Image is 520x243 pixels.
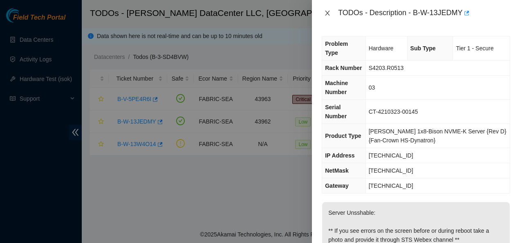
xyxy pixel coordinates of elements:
[325,40,348,56] span: Problem Type
[325,80,348,95] span: Machine Number
[325,182,349,189] span: Gateway
[324,10,331,16] span: close
[369,128,507,144] span: [PERSON_NAME] 1x8-Bison NVME-K Server {Rev D}{Fan-Crown HS-Dynatron}
[325,65,362,71] span: Rack Number
[338,7,510,20] div: TODOs - Description - B-W-13JEDMY
[369,84,375,91] span: 03
[325,152,354,159] span: IP Address
[456,45,493,52] span: Tier 1 - Secure
[369,167,413,174] span: [TECHNICAL_ID]
[369,45,394,52] span: Hardware
[325,104,347,119] span: Serial Number
[322,9,333,17] button: Close
[369,65,404,71] span: S4203.R0513
[325,133,361,139] span: Product Type
[325,167,349,174] span: NetMask
[410,45,436,52] span: Sub Type
[369,182,413,189] span: [TECHNICAL_ID]
[369,108,418,115] span: CT-4210323-00145
[369,152,413,159] span: [TECHNICAL_ID]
